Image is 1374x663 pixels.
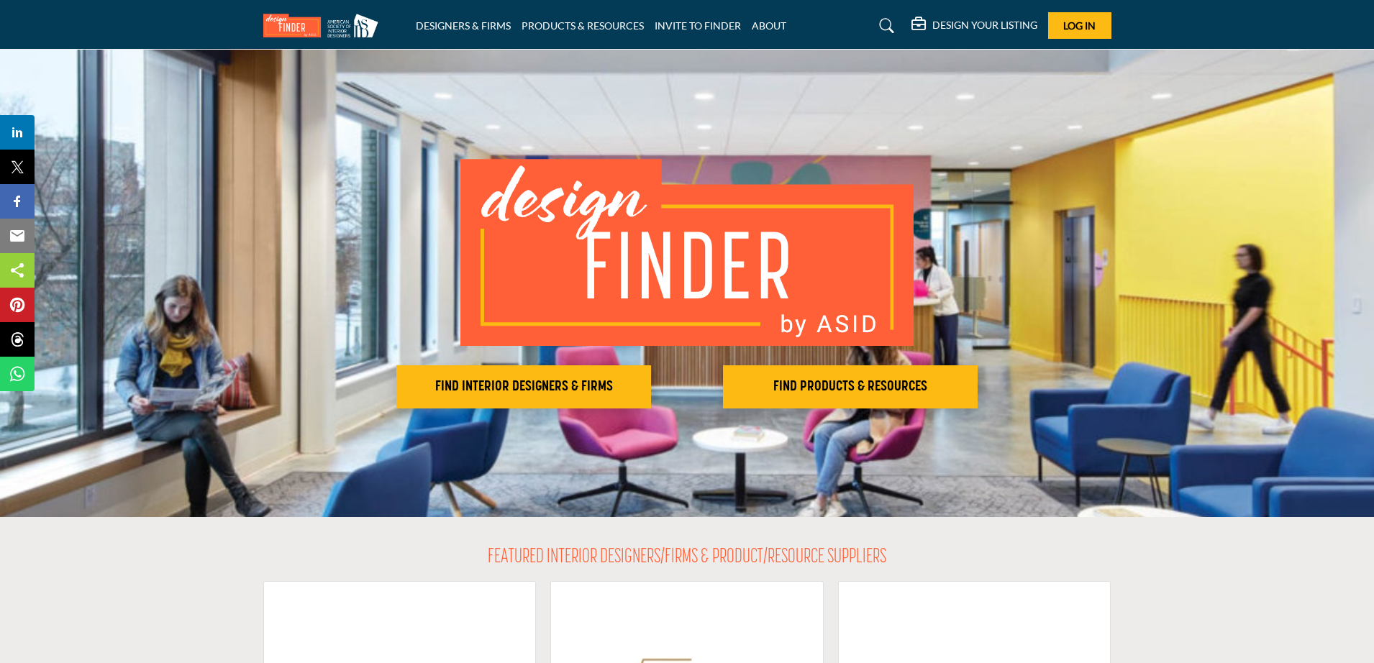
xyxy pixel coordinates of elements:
h2: FIND PRODUCTS & RESOURCES [727,378,973,395]
a: Search [865,14,904,37]
button: FIND PRODUCTS & RESOURCES [723,365,978,408]
img: image [460,159,914,346]
h2: FEATURED INTERIOR DESIGNERS/FIRMS & PRODUCT/RESOURCE SUPPLIERS [488,546,886,570]
a: INVITE TO FINDER [655,19,741,32]
span: Log In [1063,19,1096,32]
h2: FIND INTERIOR DESIGNERS & FIRMS [401,378,647,395]
div: DESIGN YOUR LISTING [911,17,1037,35]
button: FIND INTERIOR DESIGNERS & FIRMS [396,365,651,408]
button: Log In [1048,12,1111,39]
h5: DESIGN YOUR LISTING [932,19,1037,32]
img: Site Logo [263,14,386,37]
a: ABOUT [752,19,786,32]
a: PRODUCTS & RESOURCES [522,19,644,32]
a: DESIGNERS & FIRMS [416,19,511,32]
